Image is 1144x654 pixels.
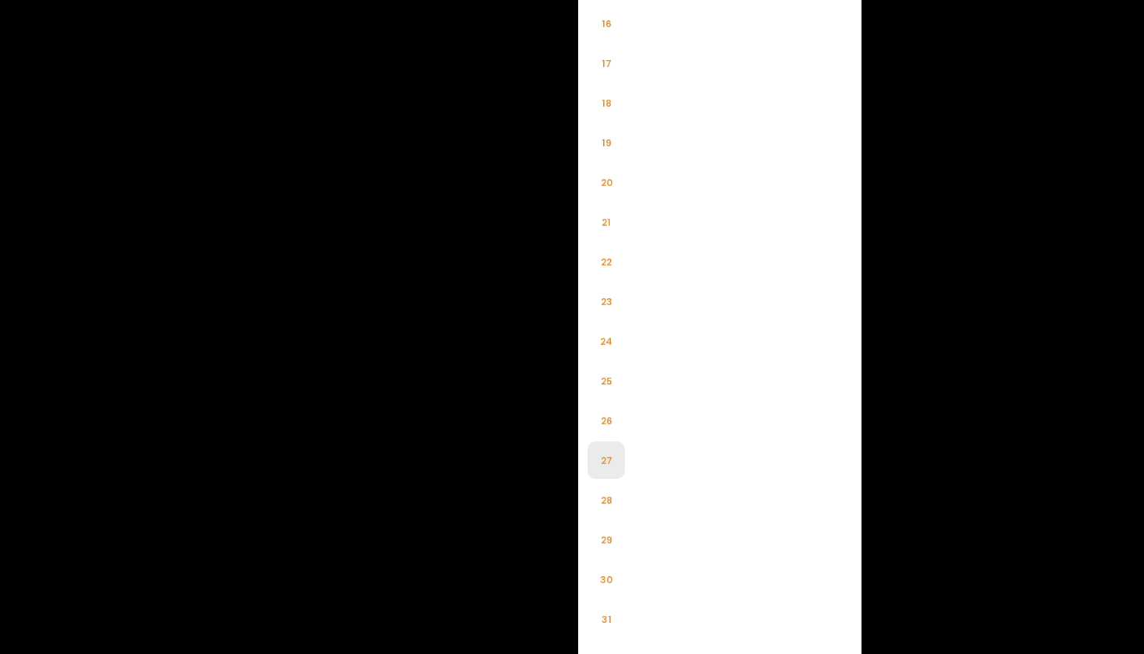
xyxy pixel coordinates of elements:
li: 17 [588,44,625,82]
li: 21 [588,203,625,241]
li: 19 [588,124,625,161]
li: 28 [588,481,625,519]
li: 18 [588,84,625,121]
li: 29 [588,521,625,558]
li: 26 [588,402,625,439]
li: 31 [588,600,625,638]
li: 25 [588,362,625,399]
li: 27 [588,441,625,479]
li: 20 [588,163,625,201]
li: 30 [588,561,625,598]
li: 16 [588,5,625,42]
li: 24 [588,322,625,360]
li: 23 [588,283,625,320]
li: 22 [588,243,625,280]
